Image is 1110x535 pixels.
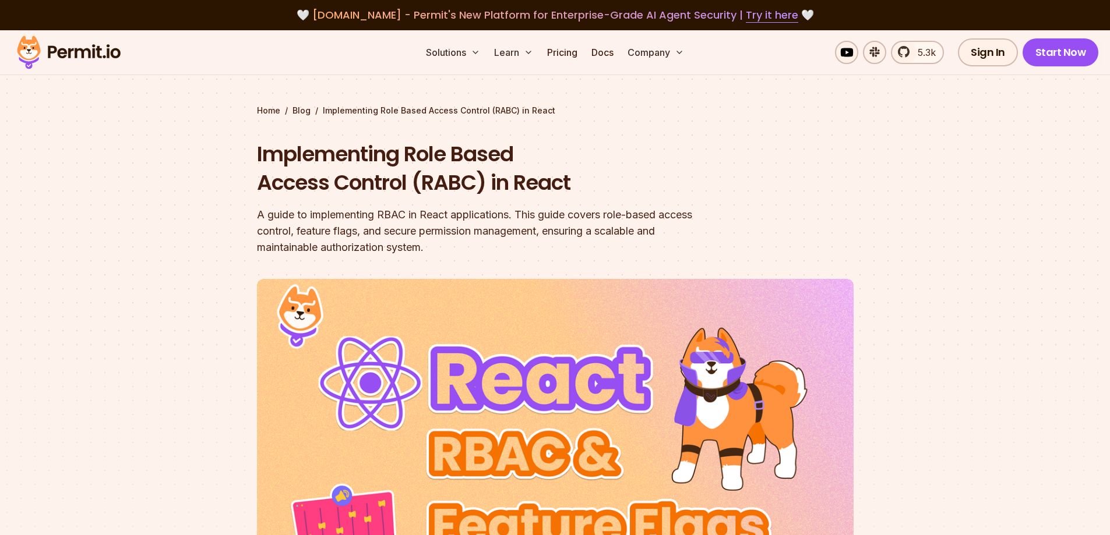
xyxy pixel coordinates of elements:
a: Start Now [1023,38,1099,66]
div: 🤍 🤍 [28,7,1082,23]
div: / / [257,105,854,116]
a: Pricing [542,41,582,64]
button: Company [623,41,689,64]
a: 5.3k [891,41,944,64]
button: Solutions [421,41,485,64]
a: Sign In [958,38,1018,66]
a: Blog [293,105,311,116]
a: Home [257,105,280,116]
a: Docs [587,41,618,64]
img: Permit logo [12,33,126,72]
button: Learn [489,41,538,64]
a: Try it here [746,8,798,23]
h1: Implementing Role Based Access Control (RABC) in React [257,140,704,197]
div: A guide to implementing RBAC in React applications. This guide covers role-based access control, ... [257,207,704,256]
span: 5.3k [911,45,936,59]
span: [DOMAIN_NAME] - Permit's New Platform for Enterprise-Grade AI Agent Security | [312,8,798,22]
